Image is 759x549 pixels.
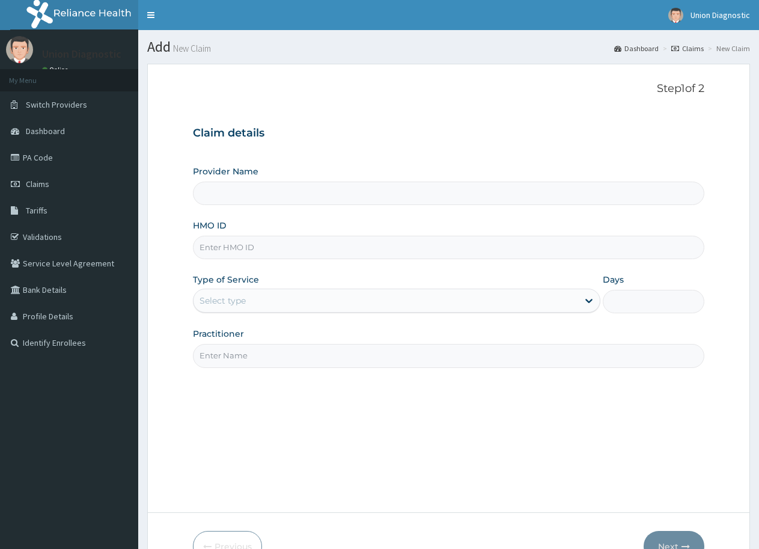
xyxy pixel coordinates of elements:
span: Tariffs [26,205,47,216]
p: Step 1 of 2 [193,82,704,96]
span: Switch Providers [26,99,87,110]
label: HMO ID [193,219,227,232]
img: User Image [6,36,33,63]
label: Practitioner [193,328,244,340]
h3: Claim details [193,127,704,140]
label: Type of Service [193,274,259,286]
a: Dashboard [614,43,659,54]
span: Dashboard [26,126,65,136]
div: Select type [200,295,246,307]
label: Days [603,274,624,286]
input: Enter HMO ID [193,236,704,259]
span: Claims [26,179,49,189]
img: User Image [668,8,683,23]
span: Union Diagnostic [690,10,750,20]
a: Online [42,66,71,74]
label: Provider Name [193,165,258,177]
input: Enter Name [193,344,704,367]
h1: Add [147,39,750,55]
small: New Claim [171,44,211,53]
li: New Claim [705,43,750,54]
a: Claims [671,43,704,54]
p: Union Diagnostic [42,49,121,60]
